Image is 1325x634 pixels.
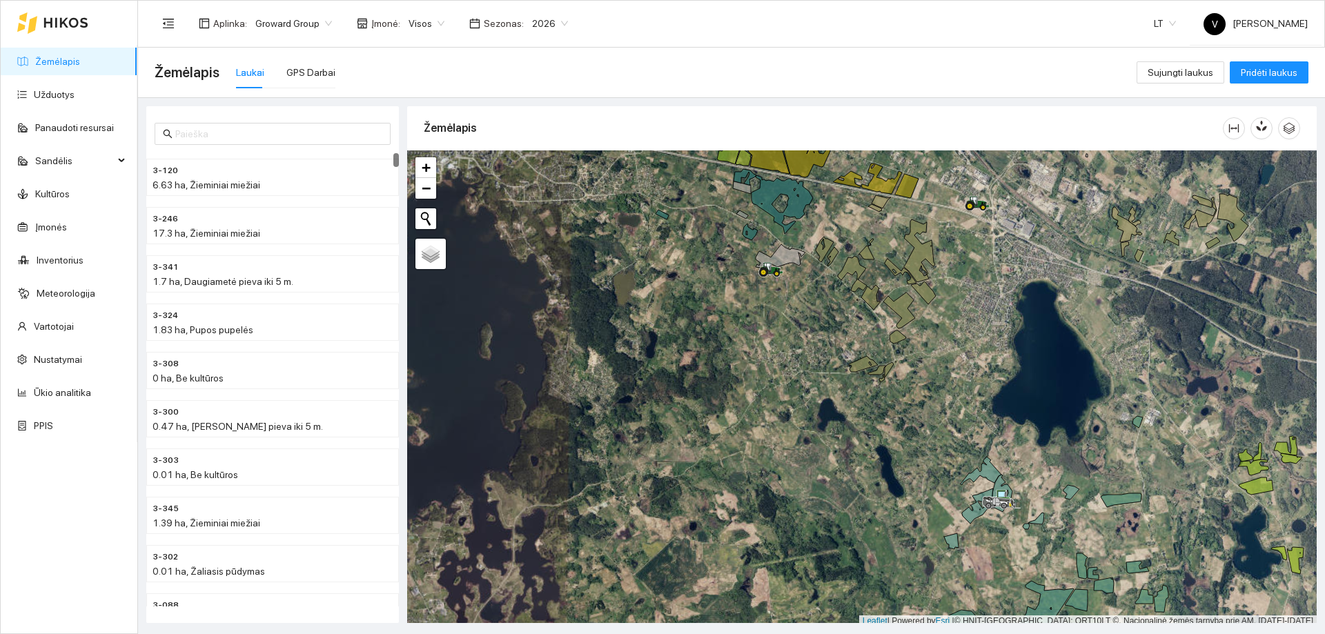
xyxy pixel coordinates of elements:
a: Kultūros [35,188,70,199]
span: Sandėlis [35,147,114,175]
span: 3-308 [153,357,179,370]
input: Paieška [175,126,382,141]
a: Vartotojai [34,321,74,332]
span: 2026 [532,13,568,34]
span: 3-088 [153,599,179,612]
span: 3-302 [153,551,178,564]
a: Žemėlapis [35,56,80,67]
a: PPIS [34,420,53,431]
a: Nustatymai [34,354,82,365]
a: Ūkio analitika [34,387,91,398]
div: GPS Darbai [286,65,335,80]
span: 3-120 [153,164,178,177]
button: column-width [1223,117,1245,139]
button: Sujungti laukus [1137,61,1224,83]
span: V [1212,13,1218,35]
a: Leaflet [863,616,887,626]
span: Aplinka : [213,16,247,31]
span: 0 ha, Be kultūros [153,373,224,384]
span: Visos [409,13,444,34]
button: menu-fold [155,10,182,37]
button: Initiate a new search [415,208,436,229]
a: Layers [415,239,446,269]
span: 0.47 ha, [PERSON_NAME] pieva iki 5 m. [153,421,323,432]
a: Inventorius [37,255,84,266]
span: 6.63 ha, Žieminiai miežiai [153,179,260,190]
span: Sezonas : [484,16,524,31]
span: − [422,179,431,197]
span: 3-303 [153,454,179,467]
span: | [952,616,954,626]
span: + [422,159,431,176]
span: 3-341 [153,261,179,274]
a: Įmonės [35,221,67,232]
button: Pridėti laukus [1230,61,1308,83]
span: 3-300 [153,406,179,419]
span: 1.7 ha, Daugiametė pieva iki 5 m. [153,276,293,287]
a: Panaudoti resursai [35,122,114,133]
span: LT [1154,13,1176,34]
span: search [163,129,173,139]
a: Užduotys [34,89,75,100]
span: 3-345 [153,502,179,515]
span: 0.01 ha, Žaliasis pūdymas [153,566,265,577]
span: Groward Group [255,13,332,34]
span: layout [199,18,210,29]
span: shop [357,18,368,29]
div: Laukai [236,65,264,80]
a: Pridėti laukus [1230,67,1308,78]
a: Zoom out [415,178,436,199]
span: 0.01 ha, Be kultūros [153,469,238,480]
span: Pridėti laukus [1241,65,1297,80]
a: Sujungti laukus [1137,67,1224,78]
span: calendar [469,18,480,29]
span: [PERSON_NAME] [1204,18,1308,29]
a: Meteorologija [37,288,95,299]
span: 17.3 ha, Žieminiai miežiai [153,228,260,239]
span: 3-324 [153,309,178,322]
a: Zoom in [415,157,436,178]
a: Esri [936,616,950,626]
span: Įmonė : [371,16,400,31]
span: Žemėlapis [155,61,219,83]
span: menu-fold [162,17,175,30]
div: Žemėlapis [424,108,1223,148]
span: 1.39 ha, Žieminiai miežiai [153,517,260,528]
span: 1.83 ha, Pupos pupelės [153,324,253,335]
div: | Powered by © HNIT-[GEOGRAPHIC_DATA]; ORT10LT ©, Nacionalinė žemės tarnyba prie AM, [DATE]-[DATE] [859,615,1317,627]
span: Sujungti laukus [1148,65,1213,80]
span: column-width [1224,123,1244,134]
span: 3-246 [153,212,178,226]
